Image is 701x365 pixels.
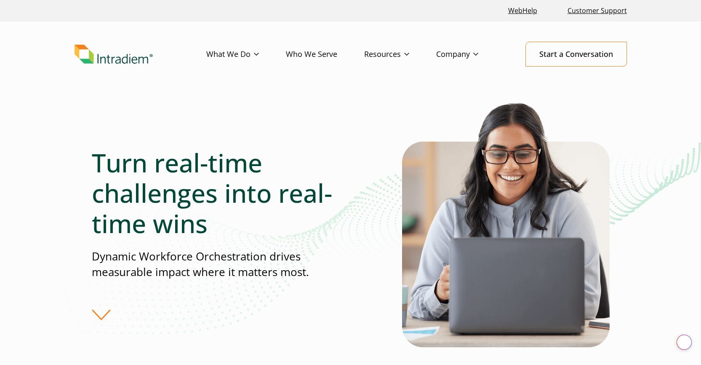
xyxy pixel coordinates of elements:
[564,2,630,20] a: Customer Support
[436,42,505,67] a: Company
[525,42,627,67] a: Start a Conversation
[75,45,206,64] a: Link to homepage of Intradiem
[75,45,153,64] img: Intradiem
[206,42,286,67] a: What We Do
[364,42,436,67] a: Resources
[286,42,364,67] a: Who We Serve
[505,2,541,20] a: Link opens in a new window
[92,249,350,280] p: Dynamic Workforce Orchestration drives measurable impact where it matters most.
[402,100,610,347] img: Solutions for Contact Center Teams
[92,148,350,239] h1: Turn real-time challenges into real-time wins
